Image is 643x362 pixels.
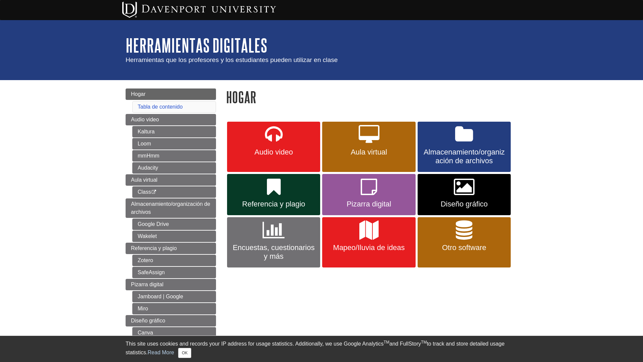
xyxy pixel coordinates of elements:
[126,279,216,290] a: Pizarra digital
[322,174,415,216] a: Pizarra digital
[131,318,165,323] span: Diseño gráfico
[126,88,216,100] a: Hogar
[132,162,216,174] a: Audacity
[126,35,267,56] a: Herramientas digitales
[126,114,216,125] a: Audio video
[226,88,517,106] h1: Hogar
[132,327,216,339] a: Canva
[131,201,210,215] span: Almacenamiento/organización de archivos
[227,217,320,267] a: Encuestas, cuestionarios y más
[151,190,157,194] i: This link opens in a new window
[227,122,320,172] a: Audio video
[132,231,216,242] a: Wakelet
[178,348,191,358] button: Close
[126,340,517,358] div: This site uses cookies and records your IP address for usage statistics. Additionally, we use Goo...
[132,291,216,302] a: Jamboard | Google
[148,350,174,355] a: Read More
[132,186,216,198] a: Class
[132,126,216,137] a: Kaltura
[227,174,320,216] a: Referencia y plagio
[131,117,159,122] span: Audio video
[418,122,511,172] a: Almacenamiento/organización de archivos
[383,340,389,345] sup: TM
[132,150,216,162] a: mmHmm
[322,122,415,172] a: Aula virtual
[131,91,146,97] span: Hogar
[423,200,506,208] span: Diseño gráfico
[421,340,427,345] sup: TM
[131,177,157,183] span: Aula virtual
[322,217,415,267] a: Mapeo/Iluvia de ideas
[126,56,338,63] span: Herramientas que los profesores y los estudiantes pueden utilizar en clase
[423,148,506,165] span: Almacenamiento/organización de archivos
[122,2,276,18] img: Davenport University
[132,267,216,278] a: SafeAssign
[423,243,506,252] span: Otro software
[132,219,216,230] a: Google Drive
[232,148,315,157] span: Audio video
[132,303,216,314] a: Miro
[418,174,511,216] a: Diseño gráfico
[126,315,216,326] a: Diseño gráfico
[327,148,410,157] span: Aula virtual
[132,255,216,266] a: Zotero
[126,174,216,186] a: Aula virtual
[131,282,163,287] span: Pizarra digital
[327,200,410,208] span: Pizarra digital
[418,217,511,267] a: Otro software
[132,138,216,149] a: Loom
[232,243,315,261] span: Encuestas, cuestionarios y más
[126,198,216,218] a: Almacenamiento/organización de archivos
[126,243,216,254] a: Referencia y plagio
[327,243,410,252] span: Mapeo/Iluvia de ideas
[131,245,177,251] span: Referencia y plagio
[232,200,315,208] span: Referencia y plagio
[138,104,183,110] a: Tabla de contenido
